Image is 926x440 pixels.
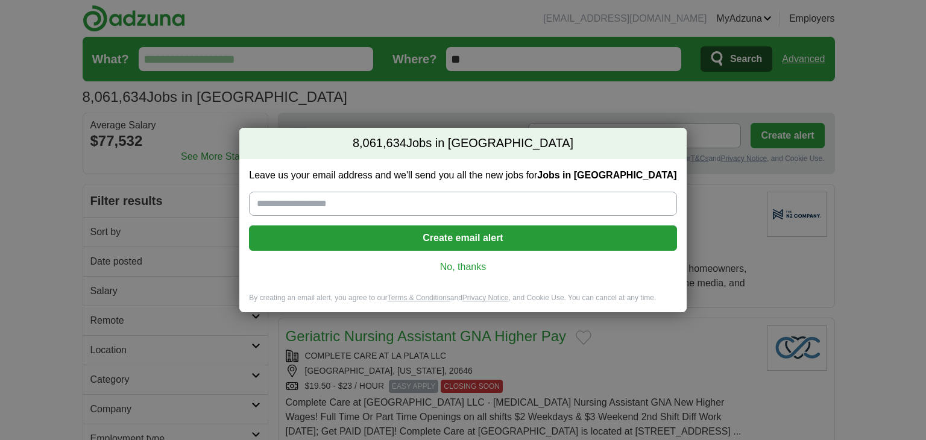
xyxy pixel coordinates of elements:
label: Leave us your email address and we'll send you all the new jobs for [249,169,676,182]
h2: Jobs in [GEOGRAPHIC_DATA] [239,128,686,159]
div: By creating an email alert, you agree to our and , and Cookie Use. You can cancel at any time. [239,293,686,313]
a: No, thanks [259,260,667,274]
strong: Jobs in [GEOGRAPHIC_DATA] [537,170,676,180]
a: Terms & Conditions [388,294,450,302]
span: 8,061,634 [353,135,406,152]
a: Privacy Notice [462,294,509,302]
button: Create email alert [249,225,676,251]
